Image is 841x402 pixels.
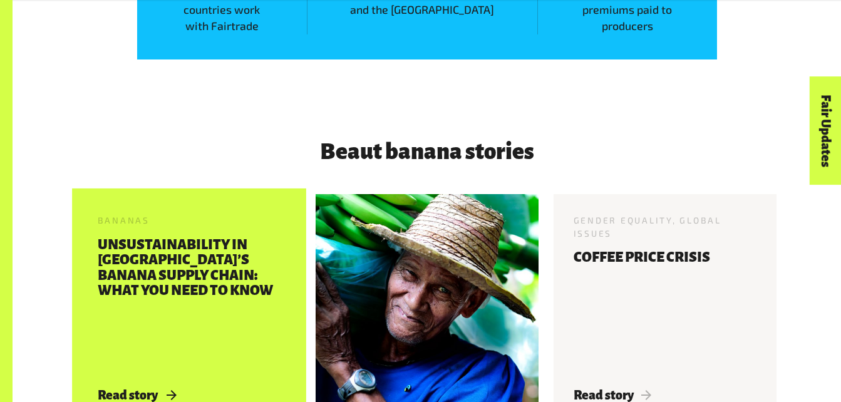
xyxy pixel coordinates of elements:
[574,388,652,402] span: Read story
[137,140,717,164] h3: Beaut banana stories
[574,215,721,239] span: Gender Equality, Global Issues
[98,388,176,402] span: Read story
[98,215,150,225] span: Bananas
[98,237,281,373] h3: Unsustainability In [GEOGRAPHIC_DATA]’s Banana Supply Chain: What You Need To Know
[574,250,710,373] h3: Coffee Price Crisis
